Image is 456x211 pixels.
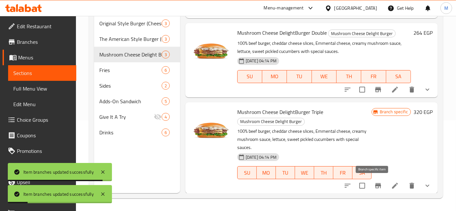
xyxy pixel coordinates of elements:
[3,159,76,174] a: Menu disclaimer
[240,72,260,81] span: SU
[99,66,162,74] span: Fries
[94,13,180,143] nav: Menu sections
[17,178,71,186] span: Upsell
[278,168,292,178] span: TU
[444,5,448,12] span: M
[17,22,71,30] span: Edit Restaurant
[413,28,433,37] h6: 264 EGP
[424,86,431,93] svg: Show Choices
[389,72,408,81] span: SA
[328,30,396,37] div: Mushroom Cheese Delight Burger
[154,113,162,121] svg: Inactive section
[333,166,352,179] button: FR
[413,107,433,117] h6: 320 EGP
[162,52,169,58] span: 3
[3,34,76,50] a: Branches
[99,19,162,27] div: Original Style Burger (Cheese Sauce)
[162,35,170,43] div: items
[237,166,257,179] button: SU
[264,4,304,12] div: Menu-management
[420,178,435,193] button: show more
[3,112,76,128] a: Choice Groups
[352,166,372,179] button: SA
[265,72,284,81] span: MO
[287,70,312,83] button: TU
[334,5,377,12] div: [GEOGRAPHIC_DATA]
[191,28,232,70] img: Mushroom Cheese DelightBurger Double
[259,168,273,178] span: MO
[314,72,334,81] span: WE
[162,20,169,27] span: 3
[18,54,71,61] span: Menus
[8,96,76,112] a: Edit Menu
[13,100,71,108] span: Edit Menu
[237,70,262,83] button: SU
[8,81,76,96] a: Full Menu View
[404,82,420,97] button: delete
[99,113,154,121] span: Give It A Try
[361,70,386,83] button: FR
[339,72,359,81] span: TH
[355,168,369,178] span: SA
[3,190,76,205] a: Coverage Report
[162,129,170,136] div: items
[162,67,169,73] span: 6
[94,47,180,62] div: Mushroom Cheese Delight Burger3
[262,70,287,83] button: MO
[162,19,170,27] div: items
[295,166,314,179] button: WE
[17,38,71,46] span: Branches
[17,116,71,124] span: Choice Groups
[391,86,399,93] a: Edit menu item
[337,70,361,83] button: TH
[94,78,180,93] div: Sides2
[94,125,180,140] div: Drinks6
[94,16,180,31] div: Original Style Burger (Cheese Sauce)3
[237,28,327,38] span: Mushroom Cheese DelightBurger Double
[243,154,279,160] span: [DATE] 04:14 PM
[355,179,369,192] span: Select to update
[424,182,431,190] svg: Show Choices
[420,82,435,97] button: show more
[312,70,337,83] button: WE
[13,85,71,93] span: Full Menu View
[191,107,232,149] img: Mushroom Cheese DelightBurger Triple
[340,178,355,193] button: sort-choices
[328,30,395,37] span: Mushroom Cheese Delight Burger
[386,70,411,83] button: SA
[370,82,386,97] button: Branch-specific-item
[404,178,420,193] button: delete
[99,82,162,90] span: Sides
[94,62,180,78] div: Fries6
[340,82,355,97] button: sort-choices
[364,72,383,81] span: FR
[276,166,295,179] button: TU
[377,109,411,115] span: Branch specific
[162,98,169,105] span: 5
[290,72,309,81] span: TU
[162,66,170,74] div: items
[99,35,162,43] span: The American Style Burger (Chees Slices)
[17,147,71,155] span: Promotions
[94,31,180,47] div: The American Style Burger (Chees Slices)3
[257,166,276,179] button: MO
[8,65,76,81] a: Sections
[3,50,76,65] a: Menus
[99,129,162,136] span: Drinks
[3,143,76,159] a: Promotions
[23,168,94,176] div: Item branches updated successfully
[238,118,304,125] span: Mushroom Cheese Delight Burger
[391,182,399,190] a: Edit menu item
[94,93,180,109] div: Adds-On Sandwich5
[162,83,169,89] span: 2
[237,107,323,117] span: Mushroom Cheese DelightBurger Triple
[99,51,162,58] span: Mushroom Cheese Delight Burger
[237,127,372,152] p: 100% beef burger, cheddar cheese slices, Emmental cheese, creamy mushroom sauce, lettuce, sweet p...
[336,168,350,178] span: FR
[3,174,76,190] a: Upsell
[162,36,169,42] span: 3
[99,97,162,105] div: Adds-On Sandwich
